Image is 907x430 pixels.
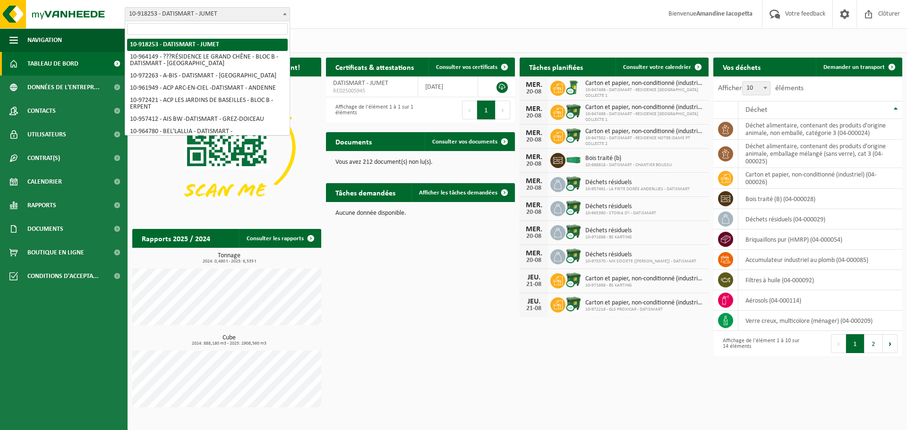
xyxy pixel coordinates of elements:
[742,81,770,95] span: 10
[585,104,704,111] span: Carton et papier, non-conditionné (industriel)
[585,80,704,87] span: Carton et papier, non-conditionné (industriel)
[127,126,288,144] li: 10-964780 - BEL'LALLIA - DATISMART - [GEOGRAPHIC_DATA]
[524,250,543,257] div: MER.
[565,103,582,119] img: WB-1100-CU
[585,275,704,283] span: Carton et papier, non-conditionné (industriel)
[335,210,505,217] p: Aucune donnée disponible.
[127,51,288,70] li: 10-964149 - ???RÉSIDENCE LE GRAND CHÊNE - BLOC B -DATISMART - [GEOGRAPHIC_DATA]
[432,139,497,145] span: Consulter vos documents
[524,233,543,240] div: 20-08
[27,241,84,264] span: Boutique en ligne
[428,58,514,76] a: Consulter vos certificats
[816,58,901,76] a: Demander un transport
[524,105,543,113] div: MER.
[436,64,497,70] span: Consulter vos certificats
[585,179,690,186] span: Déchets résiduels
[137,341,321,346] span: 2024: 888,180 m3 - 2025: 2908,560 m3
[520,58,592,76] h2: Tâches planifiées
[524,209,543,216] div: 20-08
[718,333,803,354] div: Affichage de l'élément 1 à 10 sur 14 éléments
[745,106,767,114] span: Déchet
[27,217,63,241] span: Documents
[738,311,902,331] td: verre creux, multicolore (ménager) (04-000209)
[524,81,543,89] div: MER.
[331,100,416,120] div: Affichage de l'élément 1 à 1 sur 1 éléments
[585,87,704,99] span: 10-947498 - DATISMART - RESIDENCE [GEOGRAPHIC_DATA] COLLECTE 1
[585,155,672,162] span: Bois traité (b)
[738,229,902,250] td: briquaillons pur (HMRP) (04-000054)
[419,190,497,196] span: Afficher les tâches demandées
[477,101,496,119] button: 1
[565,155,582,164] img: HK-XC-30-GN-00
[524,161,543,168] div: 20-08
[27,170,62,194] span: Calendrier
[864,334,883,353] button: 2
[623,64,691,70] span: Consulter votre calendrier
[239,229,320,248] a: Consulter les rapports
[738,290,902,311] td: aérosols (04-000114)
[524,185,543,192] div: 20-08
[524,177,543,185] div: MER.
[137,253,321,264] h3: Tonnage
[462,101,477,119] button: Previous
[137,259,321,264] span: 2024: 0,480 t - 2025: 6,535 t
[616,58,708,76] a: Consulter votre calendrier
[585,162,672,168] span: 10-988818 - DATISMART - CHANTIER BOUSSU
[524,89,543,95] div: 20-08
[585,227,632,235] span: Déchets résiduels
[333,87,411,95] span: RED25005945
[565,176,582,192] img: WB-1100-CU
[27,146,60,170] span: Contrat(s)
[524,113,543,119] div: 20-08
[738,168,902,189] td: carton et papier, non-conditionné (industriel) (04-000026)
[524,305,543,312] div: 21-08
[496,101,510,119] button: Next
[524,137,543,143] div: 20-08
[524,153,543,161] div: MER.
[125,7,290,21] span: 10-918253 - DATISMART - JUMET
[127,113,288,126] li: 10-957412 - AIS BW -DATISMART - GREZ-DOICEAU
[585,211,656,216] span: 10-965390 - STORIA D'I - DATISMART
[738,250,902,270] td: accumulateur industriel au plomb (04-000085)
[565,224,582,240] img: WB-1100-CU
[524,257,543,264] div: 20-08
[326,58,423,76] h2: Certificats & attestations
[565,296,582,312] img: WB-1100-CU
[335,159,505,166] p: Vous avez 212 document(s) non lu(s).
[425,132,514,151] a: Consulter vos documents
[524,298,543,305] div: JEU.
[127,70,288,82] li: 10-972263 - A-BIS - DATISMART - [GEOGRAPHIC_DATA]
[27,264,99,288] span: Conditions d'accepta...
[565,272,582,288] img: WB-1100-CU
[565,200,582,216] img: WB-1100-CU
[743,82,770,95] span: 10
[738,270,902,290] td: filtres à huile (04-000092)
[823,64,885,70] span: Demander un transport
[132,76,321,218] img: Download de VHEPlus App
[524,129,543,137] div: MER.
[565,248,582,264] img: WB-1100-CU
[524,226,543,233] div: MER.
[524,281,543,288] div: 21-08
[27,123,66,146] span: Utilisateurs
[27,28,62,52] span: Navigation
[585,203,656,211] span: Déchets résiduels
[585,299,704,307] span: Carton et papier, non-conditionné (industriel)
[585,307,704,312] span: 10-972219 - GLS PROXICAR - DATISMART
[585,235,632,240] span: 10-971698 - BS KARTING
[127,82,288,94] li: 10-961949 - ACP ARC-EN-CIEL -DATISMART - ANDENNE
[718,84,804,92] label: Afficher éléments
[883,334,898,353] button: Next
[585,283,704,288] span: 10-971698 - BS KARTING
[585,128,704,135] span: Carton et papier, non-conditionné (industriel)
[27,52,78,76] span: Tableau de bord
[27,194,56,217] span: Rapports
[738,140,902,168] td: déchet alimentaire, contenant des produits d'origine animale, emballage mélangé (sans verre), cat...
[418,76,478,97] td: [DATE]
[738,189,902,209] td: bois traité (B) (04-000028)
[585,251,696,259] span: Déchets résiduels
[696,10,753,17] strong: Amandine Iacopetta
[411,183,514,202] a: Afficher les tâches demandées
[738,119,902,140] td: déchet alimentaire, contenant des produits d'origine animale, non emballé, catégorie 3 (04-000024)
[326,132,381,151] h2: Documents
